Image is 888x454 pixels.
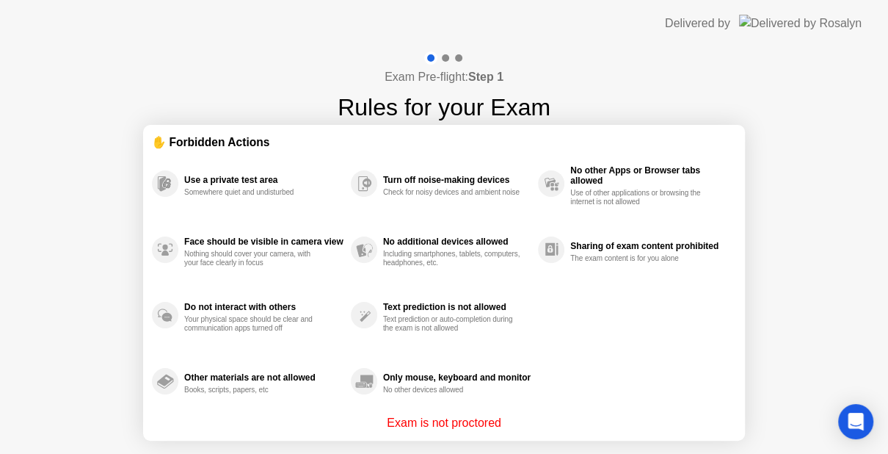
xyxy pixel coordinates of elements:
div: Text prediction or auto-completion during the exam is not allowed [383,315,522,333]
div: Somewhere quiet and undisturbed [184,188,323,197]
img: Delivered by Rosalyn [739,15,862,32]
div: No other devices allowed [383,386,522,394]
h1: Rules for your Exam [338,90,550,125]
div: Face should be visible in camera view [184,237,343,247]
div: Including smartphones, tablets, computers, headphones, etc. [383,250,522,267]
div: Other materials are not allowed [184,372,343,383]
div: Nothing should cover your camera, with your face clearly in focus [184,250,323,267]
div: No additional devices allowed [383,237,531,247]
p: Exam is not proctored [387,414,501,432]
div: ✋ Forbidden Actions [152,134,736,151]
div: Open Intercom Messenger [838,404,873,439]
div: The exam content is for you alone [570,254,709,263]
div: Only mouse, keyboard and monitor [383,372,531,383]
div: Use of other applications or browsing the internet is not allowed [570,189,709,206]
b: Step 1 [468,71,503,83]
div: Do not interact with others [184,302,343,312]
h4: Exam Pre-flight: [385,68,503,86]
div: Books, scripts, papers, etc [184,386,323,394]
div: Check for noisy devices and ambient noise [383,188,522,197]
div: Text prediction is not allowed [383,302,531,312]
div: Sharing of exam content prohibited [570,241,729,251]
div: No other Apps or Browser tabs allowed [570,165,729,186]
div: Your physical space should be clear and communication apps turned off [184,315,323,333]
div: Delivered by [665,15,730,32]
div: Use a private test area [184,175,343,185]
div: Turn off noise-making devices [383,175,531,185]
